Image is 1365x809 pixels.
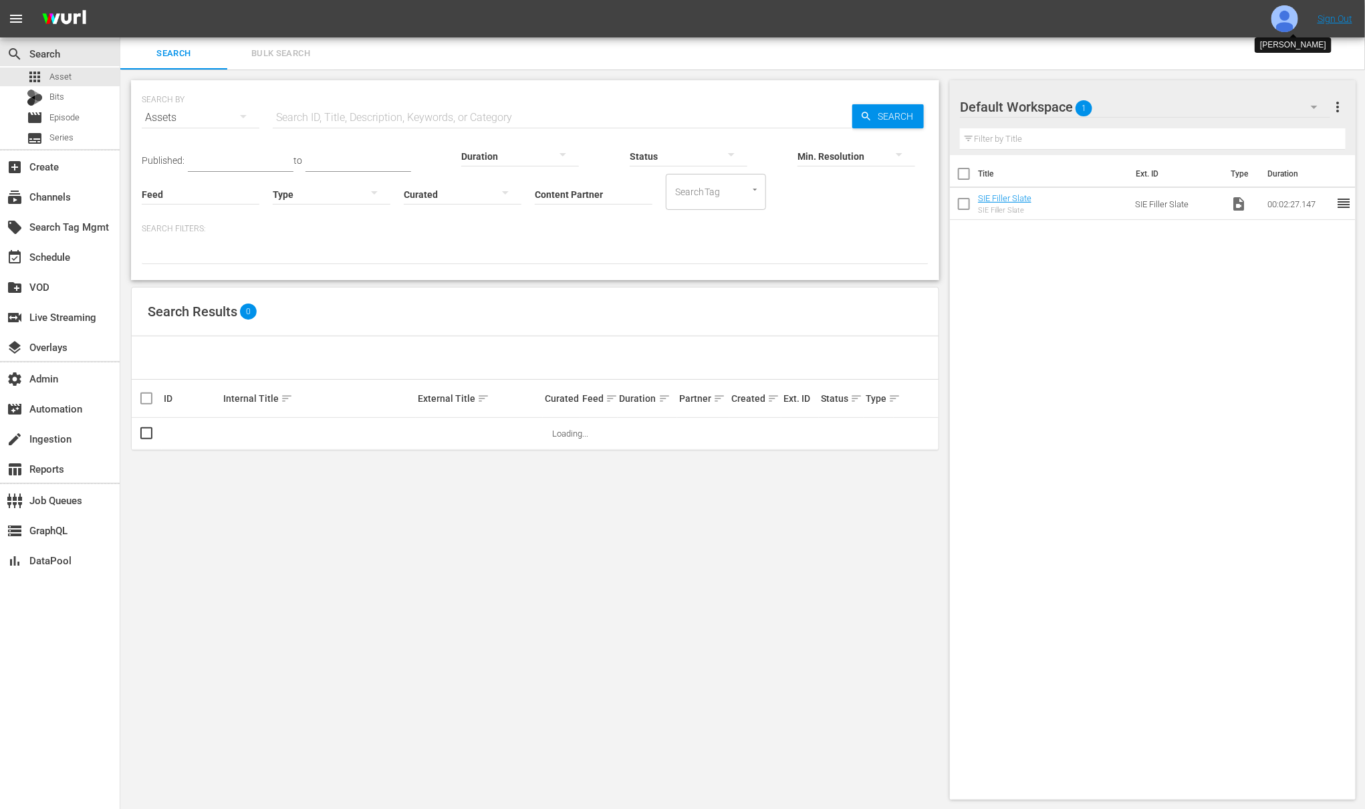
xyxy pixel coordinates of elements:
span: Search [128,46,219,62]
div: Bits [27,90,43,106]
button: Open [749,183,761,196]
span: layers [7,340,23,356]
span: sort [606,392,618,404]
th: Ext. ID [1128,155,1223,193]
button: more_vert [1330,91,1346,123]
span: menu [8,11,24,27]
span: sort [477,392,489,404]
span: 0 [240,304,257,320]
span: Job Queues [7,493,23,509]
img: ans4CAIJ8jUAAAAAAAAAAAAAAAAAAAAAAAAgQb4GAAAAAAAAAAAAAAAAAAAAAAAAJMjXAAAAAAAAAAAAAAAAAAAAAAAAgAT5G... [32,3,96,35]
span: Admin [7,371,23,387]
span: sort [713,392,725,404]
span: Ingestion [7,431,23,447]
span: sort [281,392,293,404]
span: sort [888,392,900,404]
span: Series [49,131,74,144]
th: Duration [1259,155,1340,193]
th: Title [978,155,1128,193]
span: Bulk Search [235,46,326,62]
span: 1 [1076,94,1092,122]
button: Search [852,104,924,128]
a: SIE Filler Slate [978,193,1031,203]
span: Search Tag Mgmt [7,219,23,235]
span: Asset [27,69,43,85]
span: Published: [142,155,184,166]
div: Feed [582,390,616,407]
span: Channels [7,189,23,205]
div: Internal Title [223,390,414,407]
div: Partner [679,390,727,407]
div: Ext. ID [783,393,817,404]
div: ID [164,393,219,404]
div: Duration [620,390,675,407]
span: reorder [1336,195,1352,211]
span: Episode [27,110,43,126]
div: Default Workspace [960,88,1330,126]
span: DataPool [7,553,23,569]
span: sort [767,392,779,404]
p: Search Filters: [142,223,928,235]
span: VOD [7,279,23,296]
div: Curated [545,393,578,404]
span: Search [7,46,23,62]
div: Assets [142,99,259,136]
span: Schedule [7,249,23,265]
td: 00:02:27.147 [1262,188,1336,220]
span: GraphQL [7,523,23,539]
div: Type [866,390,892,407]
div: Status [821,390,862,407]
span: Reports [7,461,23,477]
span: more_vert [1330,99,1346,115]
div: External Title [418,390,541,407]
span: to [293,155,302,166]
div: Created [731,390,779,407]
span: sort [850,392,862,404]
span: Video [1231,196,1247,212]
div: [PERSON_NAME] [1260,39,1326,51]
a: Sign Out [1318,13,1352,24]
span: Search Results [148,304,237,320]
span: sort [658,392,670,404]
span: Asset [49,70,72,84]
span: Search [872,104,924,128]
span: Episode [49,111,80,124]
span: Bits [49,90,64,104]
span: Series [27,130,43,146]
span: Live Streaming [7,310,23,326]
span: Create [7,159,23,175]
span: Automation [7,401,23,417]
div: SIE Filler Slate [978,206,1031,215]
span: Loading... [552,429,588,439]
td: SIE Filler Slate [1130,188,1225,220]
th: Type [1223,155,1259,193]
img: photo.jpg [1271,5,1298,32]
